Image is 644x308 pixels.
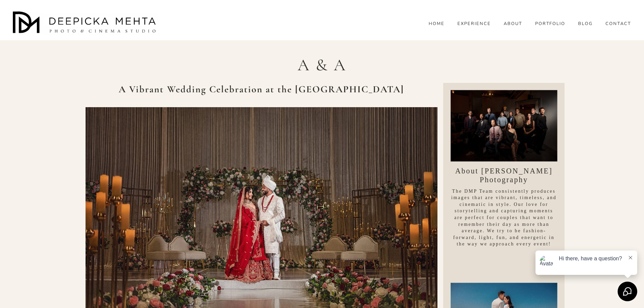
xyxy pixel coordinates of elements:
[297,53,310,77] div: A
[578,21,593,27] span: BLOG
[605,21,631,27] a: CONTACT
[455,167,552,184] a: About [PERSON_NAME] Photography
[535,21,566,27] a: PORTFOLIO
[451,188,557,247] p: The DMP Team consistently produces images that are vibrant, timeless, and cinematic in style. Our...
[119,84,404,95] strong: A Vibrant Wedding Celebration at the [GEOGRAPHIC_DATA]
[316,53,328,77] div: &
[504,21,522,27] a: ABOUT
[457,21,491,27] a: EXPERIENCE
[334,53,347,77] div: A
[13,11,158,35] img: Austin Wedding Photographer - Deepicka Mehta Photography &amp; Cinematography
[429,21,445,27] a: HOME
[578,21,593,27] a: folder dropdown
